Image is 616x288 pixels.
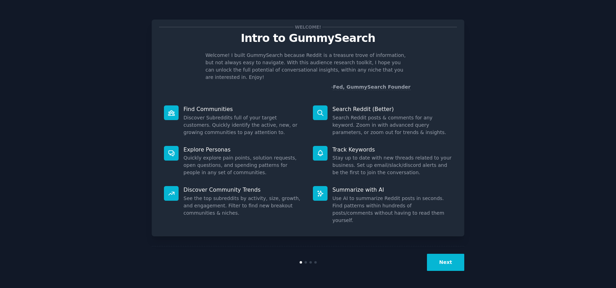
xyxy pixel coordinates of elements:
dd: Search Reddit posts & comments for any keyword. Zoom in with advanced query parameters, or zoom o... [332,114,452,136]
div: - [331,83,411,91]
p: Explore Personas [183,146,303,153]
p: Intro to GummySearch [159,32,457,44]
button: Next [427,254,464,271]
dd: Discover Subreddits full of your target customers. Quickly identify the active, new, or growing c... [183,114,303,136]
dd: Use AI to summarize Reddit posts in seconds. Find patterns within hundreds of posts/comments with... [332,195,452,224]
p: Summarize with AI [332,186,452,193]
p: Welcome! I built GummySearch because Reddit is a treasure trove of information, but not always ea... [205,52,411,81]
p: Search Reddit (Better) [332,105,452,113]
p: Track Keywords [332,146,452,153]
p: Discover Community Trends [183,186,303,193]
dd: See the top subreddits by activity, size, growth, and engagement. Filter to find new breakout com... [183,195,303,217]
a: Fed, GummySearch Founder [333,84,411,90]
dd: Quickly explore pain points, solution requests, open questions, and spending patterns for people ... [183,154,303,176]
p: Find Communities [183,105,303,113]
dd: Stay up to date with new threads related to your business. Set up email/slack/discord alerts and ... [332,154,452,176]
span: Welcome! [294,23,322,31]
